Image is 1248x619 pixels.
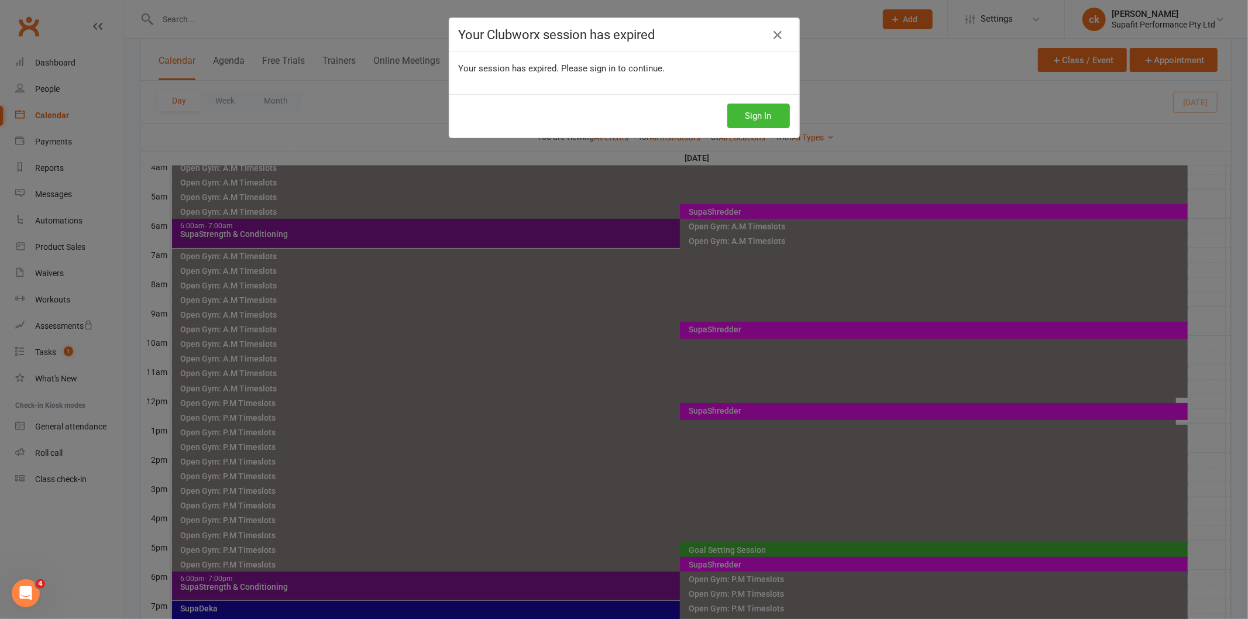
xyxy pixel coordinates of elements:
button: Sign In [727,104,790,128]
span: 4 [36,579,45,589]
h4: Your Clubworx session has expired [459,27,790,42]
span: Your session has expired. Please sign in to continue. [459,63,665,74]
a: Close [769,26,788,44]
iframe: Intercom live chat [12,579,40,607]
